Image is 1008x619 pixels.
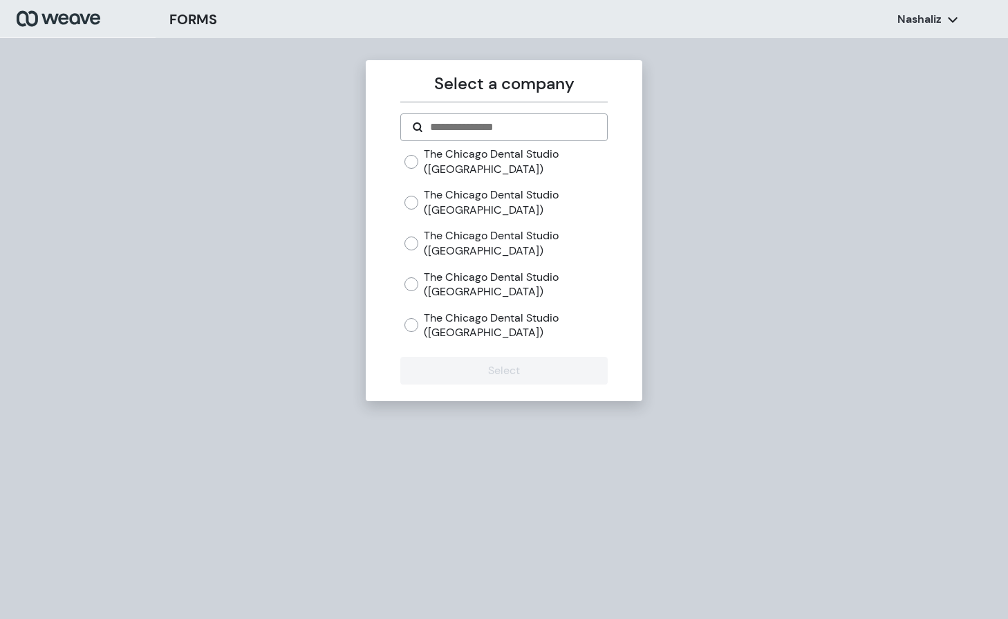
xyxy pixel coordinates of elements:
label: The Chicago Dental Studio ([GEOGRAPHIC_DATA]) [424,147,607,176]
button: Select [400,357,607,385]
label: The Chicago Dental Studio ([GEOGRAPHIC_DATA]) [424,187,607,217]
input: Search [429,119,595,136]
p: Select a company [400,71,607,96]
label: The Chicago Dental Studio ([GEOGRAPHIC_DATA]) [424,311,607,340]
h3: FORMS [169,9,217,30]
label: The Chicago Dental Studio ([GEOGRAPHIC_DATA]) [424,270,607,299]
p: Nashaliz [897,12,942,27]
label: The Chicago Dental Studio ([GEOGRAPHIC_DATA]) [424,228,607,258]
